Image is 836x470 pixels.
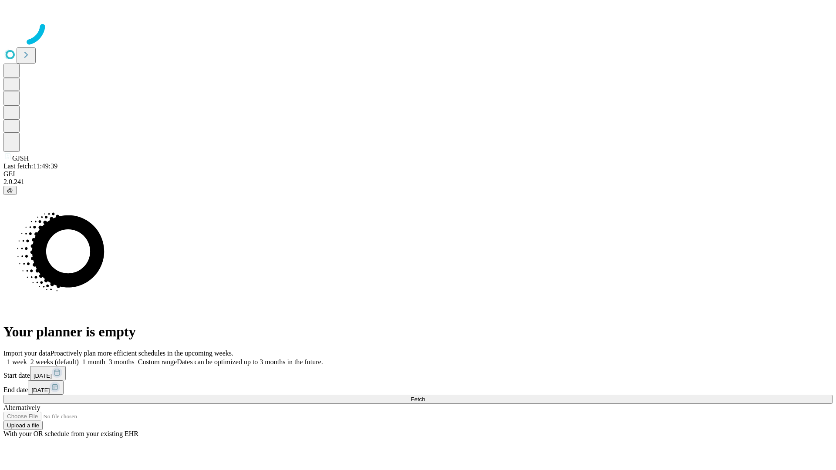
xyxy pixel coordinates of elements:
[3,186,17,195] button: @
[3,324,833,340] h1: Your planner is empty
[3,366,833,380] div: Start date
[3,349,51,357] span: Import your data
[82,358,105,366] span: 1 month
[34,373,52,379] span: [DATE]
[3,178,833,186] div: 2.0.241
[3,170,833,178] div: GEI
[31,387,50,393] span: [DATE]
[3,404,40,411] span: Alternatively
[3,380,833,395] div: End date
[12,154,29,162] span: GJSH
[7,358,27,366] span: 1 week
[109,358,135,366] span: 3 months
[411,396,425,403] span: Fetch
[3,395,833,404] button: Fetch
[30,358,79,366] span: 2 weeks (default)
[30,366,66,380] button: [DATE]
[3,162,57,170] span: Last fetch: 11:49:39
[51,349,233,357] span: Proactively plan more efficient schedules in the upcoming weeks.
[28,380,64,395] button: [DATE]
[3,430,138,437] span: With your OR schedule from your existing EHR
[177,358,323,366] span: Dates can be optimized up to 3 months in the future.
[7,187,13,194] span: @
[3,421,43,430] button: Upload a file
[138,358,177,366] span: Custom range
